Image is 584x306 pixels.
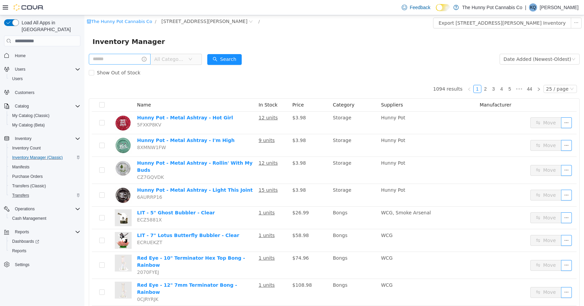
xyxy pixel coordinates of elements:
[7,214,83,223] button: Cash Management
[246,237,294,264] td: Bongs
[429,70,440,78] li: Next 5 Pages
[349,70,378,78] li: 1094 results
[477,245,487,256] button: icon: ellipsis
[174,240,190,245] u: 1 units
[12,239,39,244] span: Dashboards
[477,197,487,208] button: icon: ellipsis
[208,87,219,92] span: Price
[19,19,80,33] span: Load All Apps in [GEOGRAPHIC_DATA]
[246,169,294,191] td: Storage
[389,70,397,78] li: 1
[53,122,150,128] a: Hunny Pot - Metal Ashtray - I'm High
[12,135,80,143] span: Inventory
[9,237,80,245] span: Dashboards
[487,42,491,47] i: icon: down
[9,154,80,162] span: Inventory Manager (Classic)
[4,48,80,287] nav: Complex example
[485,72,489,76] i: icon: down
[208,172,221,178] span: $3.98
[477,102,487,113] button: icon: ellipsis
[7,111,83,120] button: My Catalog (Classic)
[421,70,429,78] li: 5
[7,153,83,162] button: Inventory Manager (Classic)
[246,142,294,169] td: Storage
[30,266,47,283] img: Red Eye - 12" 7mm Terminator Bong - Rainbow hero shot
[477,150,487,161] button: icon: ellipsis
[174,145,193,150] u: 12 units
[15,262,29,267] span: Settings
[477,174,487,185] button: icon: ellipsis
[174,267,190,273] u: 1 units
[446,197,477,208] button: icon: swapMove
[9,237,42,245] a: Dashboards
[208,195,224,200] span: $26.99
[297,195,347,200] span: WCG, Smoke Arsenal
[208,217,224,223] span: $58.98
[15,67,25,72] span: Users
[208,100,221,105] span: $3.98
[123,39,157,50] button: icon: searchSearch
[7,246,83,256] button: Reports
[446,272,477,283] button: icon: swapMove
[381,70,389,78] li: Previous Page
[12,65,80,73] span: Users
[9,144,44,152] a: Inventory Count
[12,260,80,269] span: Settings
[1,260,83,269] button: Settings
[174,87,193,92] span: In Stock
[297,122,321,128] span: Hunny Pot
[53,179,78,185] span: 6AURRP16
[30,217,47,234] img: LIT - 7" Lotus Butterfly Bubbler - Clear hero shot
[15,53,26,58] span: Home
[2,4,68,9] a: icon: shopThe Hunny Pot Cannabis Co
[9,163,32,171] a: Manifests
[174,100,193,105] u: 12 units
[1,204,83,214] button: Operations
[53,202,77,207] span: ECZ5881X
[12,65,28,73] button: Users
[12,164,29,170] span: Manifests
[9,75,25,83] a: Users
[15,229,29,235] span: Reports
[53,130,82,135] span: 8XMNW1FW
[208,240,224,245] span: $74.96
[9,172,46,181] a: Purchase Orders
[9,172,80,181] span: Purchase Orders
[9,112,80,120] span: My Catalog (Classic)
[8,21,85,32] span: Inventory Manager
[440,70,450,78] li: 44
[446,174,477,185] button: icon: swapMove
[53,107,77,112] span: 5FXKP8KV
[12,205,37,213] button: Operations
[297,172,321,178] span: Hunny Pot
[53,217,155,223] a: LIT - 7" Lotus Butterfly Bubbler - Clear
[452,72,456,76] i: icon: right
[53,195,130,200] a: LIT - 5" Ghost Bubbler - Clear
[1,134,83,143] button: Inventory
[12,102,31,110] button: Catalog
[248,87,270,92] span: Category
[53,225,78,230] span: ECRUEKZT
[525,3,526,11] p: |
[30,99,47,116] img: Hunny Pot - Metal Ashtray - Hot Girl hero shot
[529,3,537,11] div: Kobee Quinn
[9,144,80,152] span: Inventory Count
[7,143,83,153] button: Inventory Count
[12,135,34,143] button: Inventory
[12,51,80,60] span: Home
[9,121,48,129] a: My Catalog (Beta)
[15,136,31,141] span: Inventory
[297,100,321,105] span: Hunny Pot
[419,39,487,49] div: Date Added (Newest-Oldest)
[53,159,80,165] span: CZ7GQVDK
[399,1,433,14] a: Feedback
[12,88,80,97] span: Customers
[477,220,487,231] button: icon: ellipsis
[12,76,23,81] span: Users
[446,125,477,136] button: icon: swapMove
[410,4,430,11] span: Feedback
[77,2,163,10] span: 100 Jamieson Pkwy
[441,70,450,77] a: 44
[30,171,47,188] img: Hunny Pot - Metal Ashtray - Light This Joint hero shot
